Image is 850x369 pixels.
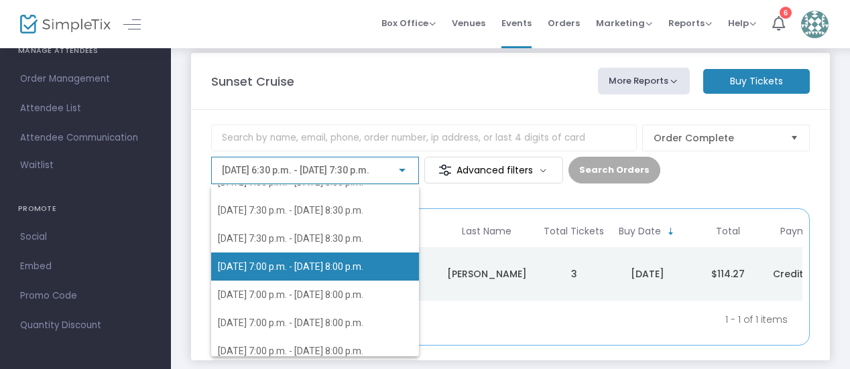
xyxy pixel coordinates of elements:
span: [DATE] 7:00 p.m. - [DATE] 8:00 p.m. [218,261,363,272]
span: [DATE] 7:30 p.m. - [DATE] 8:30 p.m. [218,205,363,216]
span: [DATE] 7:00 p.m. - [DATE] 8:00 p.m. [218,289,363,300]
span: [DATE] 7:00 p.m. - [DATE] 8:00 p.m. [218,317,363,328]
span: [DATE] 7:30 p.m. - [DATE] 8:30 p.m. [218,233,363,244]
span: [DATE] 7:00 p.m. - [DATE] 8:00 p.m. [218,346,363,356]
